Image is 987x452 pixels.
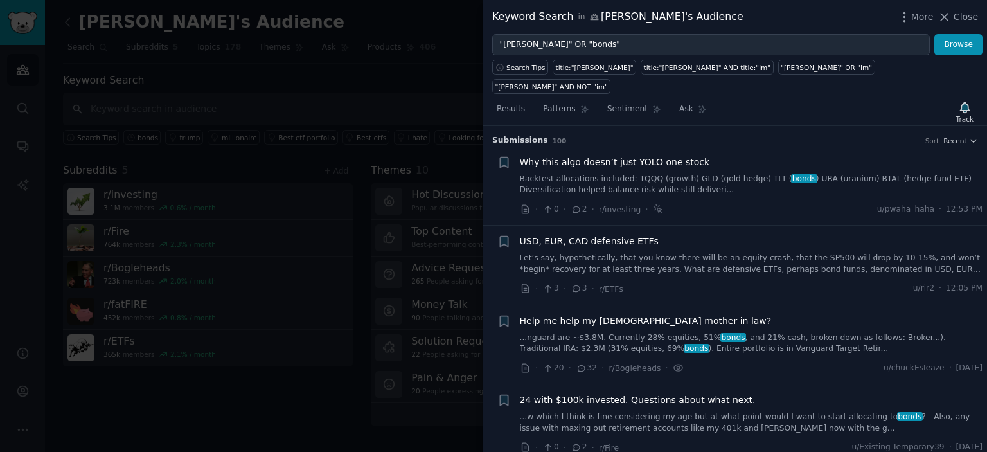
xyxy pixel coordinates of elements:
[495,82,608,91] div: "[PERSON_NAME]" AND NOT "im"
[956,363,983,374] span: [DATE]
[939,204,941,215] span: ·
[956,114,974,123] div: Track
[564,203,566,216] span: ·
[599,285,623,294] span: r/ETFs
[911,10,934,24] span: More
[520,411,983,434] a: ...w which I think is fine considering my age but at what point would I want to start allocating ...
[609,364,661,373] span: r/Bogleheads
[571,283,587,294] span: 3
[641,60,774,75] a: title:"[PERSON_NAME]" AND title:"im"
[720,333,747,342] span: bonds
[645,203,648,216] span: ·
[492,60,548,75] button: Search Tips
[571,204,587,215] span: 2
[520,332,983,355] a: ...nguard are ~$3.8M. Currently 28% equities, 51%bonds, and 21% cash, broken down as follows: Bro...
[535,361,538,375] span: ·
[497,104,525,115] span: Results
[538,99,593,125] a: Patterns
[778,60,875,75] a: "[PERSON_NAME]" OR "im"
[535,282,538,296] span: ·
[520,253,983,275] a: Let’s say, hypothetically, that you know there will be an equity crash, that the SP500 will drop ...
[938,10,978,24] button: Close
[952,98,978,125] button: Track
[542,283,558,294] span: 3
[520,156,710,169] a: Why this algo doesn’t just YOLO one stock
[884,363,945,374] span: u/chuckEsIeaze
[925,136,939,145] div: Sort
[898,10,934,24] button: More
[576,363,597,374] span: 32
[506,63,546,72] span: Search Tips
[603,99,666,125] a: Sentiment
[665,361,668,375] span: ·
[520,235,659,248] a: USD, EUR, CAD defensive ETFs
[520,174,983,196] a: Backtest allocations included: TQQQ (growth) GLD (gold hedge) TLT (bonds) URA (uranium) BTAL (hed...
[607,104,648,115] span: Sentiment
[943,136,978,145] button: Recent
[569,361,571,375] span: ·
[535,203,538,216] span: ·
[564,282,566,296] span: ·
[592,282,594,296] span: ·
[946,283,983,294] span: 12:05 PM
[543,104,575,115] span: Patterns
[542,204,558,215] span: 0
[949,363,952,374] span: ·
[939,283,941,294] span: ·
[684,344,710,353] span: bonds
[556,63,634,72] div: title:"[PERSON_NAME]"
[599,205,641,214] span: r/investing
[913,283,934,294] span: u/rir2
[679,104,693,115] span: Ask
[675,99,711,125] a: Ask
[934,34,983,56] button: Browse
[492,135,548,147] span: Submission s
[578,12,585,23] span: in
[946,204,983,215] span: 12:53 PM
[791,174,817,183] span: bonds
[943,136,966,145] span: Recent
[492,9,743,25] div: Keyword Search [PERSON_NAME]'s Audience
[553,137,567,145] span: 100
[520,393,756,407] a: 24 with $100k invested. Questions about what next.
[601,361,604,375] span: ·
[781,63,872,72] div: "[PERSON_NAME]" OR "im"
[492,79,610,94] a: "[PERSON_NAME]" AND NOT "im"
[492,99,529,125] a: Results
[644,63,771,72] div: title:"[PERSON_NAME]" AND title:"im"
[492,34,930,56] input: Try a keyword related to your business
[542,363,564,374] span: 20
[877,204,934,215] span: u/pwaha_haha
[954,10,978,24] span: Close
[592,203,594,216] span: ·
[897,412,923,421] span: bonds
[553,60,636,75] a: title:"[PERSON_NAME]"
[520,314,772,328] a: Help me help my [DEMOGRAPHIC_DATA] mother in law?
